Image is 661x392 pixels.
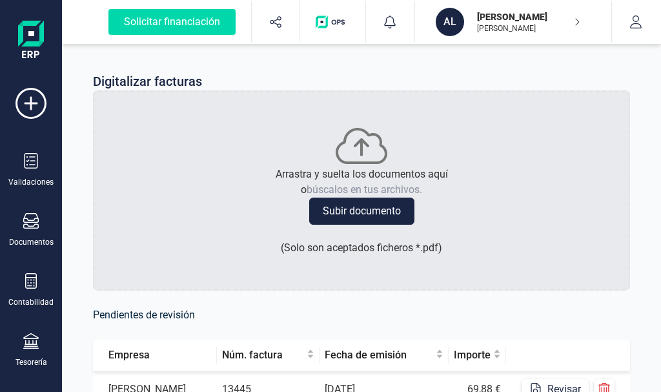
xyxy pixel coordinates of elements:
[108,9,236,35] div: Solicitar financiación
[9,237,54,247] div: Documentos
[436,8,464,36] div: AL
[281,240,442,256] p: ( Solo son aceptados ficheros * .pdf )
[307,183,422,196] span: búscalos en tus archivos.
[15,357,47,367] div: Tesorería
[93,72,202,90] p: Digitalizar facturas
[18,21,44,62] img: Logo Finanedi
[93,1,251,43] button: Solicitar financiación
[325,347,434,363] span: Fecha de emisión
[477,10,580,23] p: [PERSON_NAME]
[454,347,491,363] span: Importe
[93,340,217,371] th: Empresa
[8,177,54,187] div: Validaciones
[93,306,630,324] h6: Pendientes de revisión
[309,198,414,225] button: Subir documento
[276,167,448,198] p: Arrastra y suelta los documentos aquí o
[431,1,596,43] button: AL[PERSON_NAME][PERSON_NAME]
[308,1,358,43] button: Logo de OPS
[222,347,304,363] span: Núm. factura
[477,23,580,34] p: [PERSON_NAME]
[93,90,630,291] div: Arrastra y suelta los documentos aquíobúscalos en tus archivos.Subir documento(Solo son aceptados...
[8,297,54,307] div: Contabilidad
[316,15,350,28] img: Logo de OPS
